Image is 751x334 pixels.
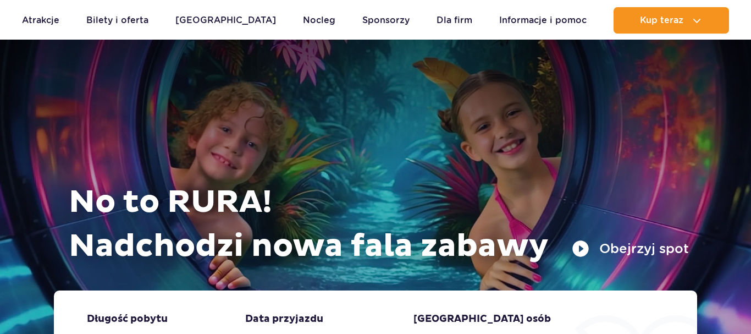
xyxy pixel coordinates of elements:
a: Dla firm [437,7,472,34]
span: [GEOGRAPHIC_DATA] osób [413,313,551,326]
span: Data przyjazdu [245,313,323,326]
a: Atrakcje [22,7,59,34]
a: Nocleg [303,7,335,34]
a: Bilety i oferta [86,7,148,34]
a: Informacje i pomoc [499,7,587,34]
span: Kup teraz [640,15,683,25]
a: Sponsorzy [362,7,410,34]
button: Obejrzyj spot [572,240,689,258]
a: [GEOGRAPHIC_DATA] [175,7,276,34]
span: Długość pobytu [87,313,168,326]
h1: No to RURA! Nadchodzi nowa fala zabawy [69,180,689,269]
button: Kup teraz [614,7,729,34]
